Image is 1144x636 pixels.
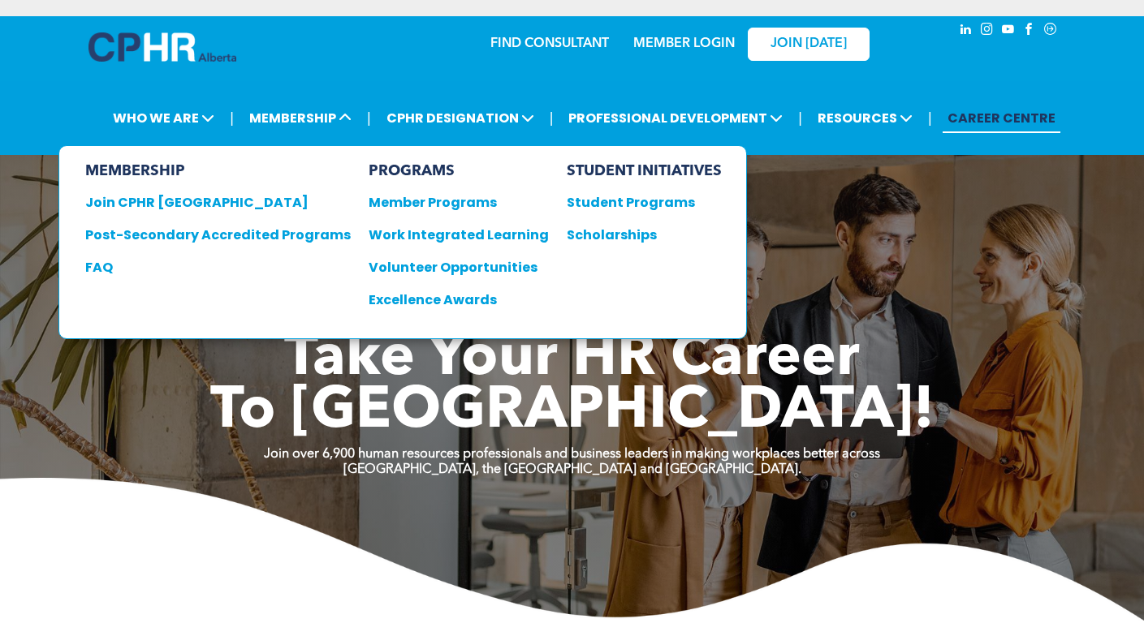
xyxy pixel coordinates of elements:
strong: [GEOGRAPHIC_DATA], the [GEOGRAPHIC_DATA] and [GEOGRAPHIC_DATA]. [343,463,801,476]
span: MEMBERSHIP [244,103,356,133]
a: Social network [1042,20,1060,42]
div: Post-Secondary Accredited Programs [85,225,324,245]
a: CAREER CENTRE [943,103,1060,133]
div: PROGRAMS [369,162,549,180]
div: Member Programs [369,192,531,213]
span: RESOURCES [813,103,917,133]
a: Scholarships [567,225,722,245]
img: A blue and white logo for cp alberta [88,32,236,62]
div: FAQ [85,257,324,277]
span: WHO WE ARE [108,103,219,133]
a: Excellence Awards [369,290,549,310]
div: Work Integrated Learning [369,225,531,245]
div: Volunteer Opportunities [369,257,531,277]
a: MEMBER LOGIN [633,37,735,50]
a: Post-Secondary Accredited Programs [85,225,351,245]
a: facebook [1021,20,1038,42]
span: JOIN [DATE] [771,37,847,52]
span: Take Your HR Career [284,330,860,389]
a: Student Programs [567,192,722,213]
li: | [230,101,234,135]
strong: Join over 6,900 human resources professionals and business leaders in making workplaces better ac... [264,448,880,461]
a: FIND CONSULTANT [490,37,609,50]
div: Scholarships [567,225,706,245]
div: MEMBERSHIP [85,162,351,180]
a: Join CPHR [GEOGRAPHIC_DATA] [85,192,351,213]
a: linkedin [957,20,975,42]
li: | [367,101,371,135]
li: | [550,101,554,135]
span: CPHR DESIGNATION [382,103,539,133]
div: Excellence Awards [369,290,531,310]
a: Member Programs [369,192,549,213]
a: Volunteer Opportunities [369,257,549,277]
a: instagram [978,20,996,42]
li: | [798,101,802,135]
span: To [GEOGRAPHIC_DATA]! [210,383,935,441]
div: Join CPHR [GEOGRAPHIC_DATA] [85,192,324,213]
li: | [928,101,932,135]
a: Work Integrated Learning [369,225,549,245]
a: JOIN [DATE] [748,28,870,61]
a: FAQ [85,257,351,277]
div: Student Programs [567,192,706,213]
a: youtube [999,20,1017,42]
div: STUDENT INITIATIVES [567,162,722,180]
span: PROFESSIONAL DEVELOPMENT [563,103,788,133]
